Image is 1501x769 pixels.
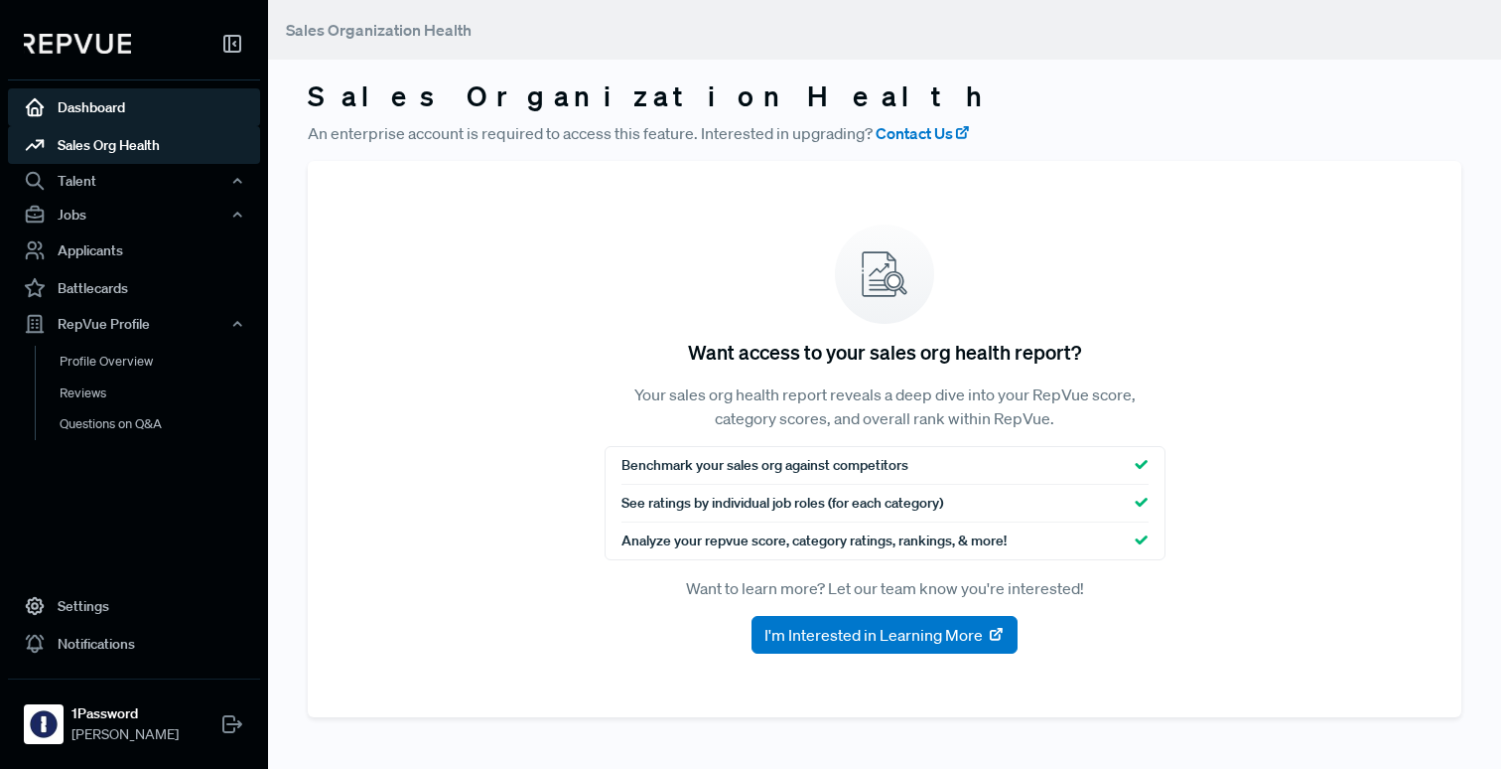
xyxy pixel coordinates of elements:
[28,708,60,740] img: 1Password
[35,346,287,378] a: Profile Overview
[8,587,260,625] a: Settings
[35,408,287,440] a: Questions on Q&A
[8,88,260,126] a: Dashboard
[605,576,1165,600] p: Want to learn more? Let our team know you're interested!
[876,121,971,145] a: Contact Us
[8,679,260,753] a: 1Password1Password[PERSON_NAME]
[8,307,260,341] button: RepVue Profile
[8,126,260,164] a: Sales Org Health
[688,340,1081,364] h5: Want access to your sales org health report?
[751,616,1018,654] button: I'm Interested in Learning More
[621,455,908,476] span: Benchmark your sales org against competitors
[286,20,472,40] span: Sales Organization Health
[308,121,1461,145] p: An enterprise account is required to access this feature. Interested in upgrading?
[8,164,260,198] button: Talent
[605,383,1165,430] p: Your sales org health report reveals a deep dive into your RepVue score, category scores, and ove...
[308,79,1461,113] h3: Sales Organization Health
[8,269,260,307] a: Battlecards
[35,378,287,409] a: Reviews
[8,231,260,269] a: Applicants
[8,625,260,663] a: Notifications
[621,493,943,514] span: See ratings by individual job roles (for each category)
[764,623,983,647] span: I'm Interested in Learning More
[621,531,1007,551] span: Analyze your repvue score, category ratings, rankings, & more!
[71,703,179,724] strong: 1Password
[24,34,131,54] img: RepVue
[8,198,260,231] button: Jobs
[71,724,179,745] span: [PERSON_NAME]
